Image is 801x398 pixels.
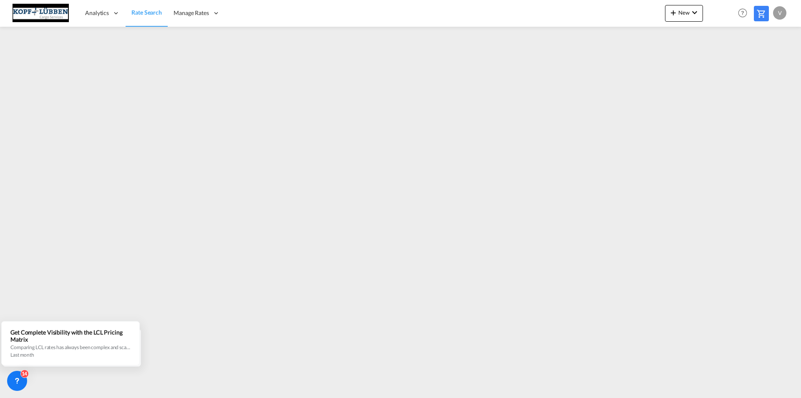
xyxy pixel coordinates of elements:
span: Analytics [85,9,109,17]
span: Manage Rates [174,9,209,17]
button: icon-plus 400-fgNewicon-chevron-down [665,5,703,22]
span: Help [736,6,750,20]
md-icon: icon-plus 400-fg [668,8,678,18]
md-icon: icon-chevron-down [690,8,700,18]
div: v [773,6,786,20]
span: New [668,9,700,16]
span: Rate Search [131,9,162,16]
img: 25cf3bb0aafc11ee9c4fdbd399af7748.JPG [13,4,69,23]
div: Help [736,6,754,21]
